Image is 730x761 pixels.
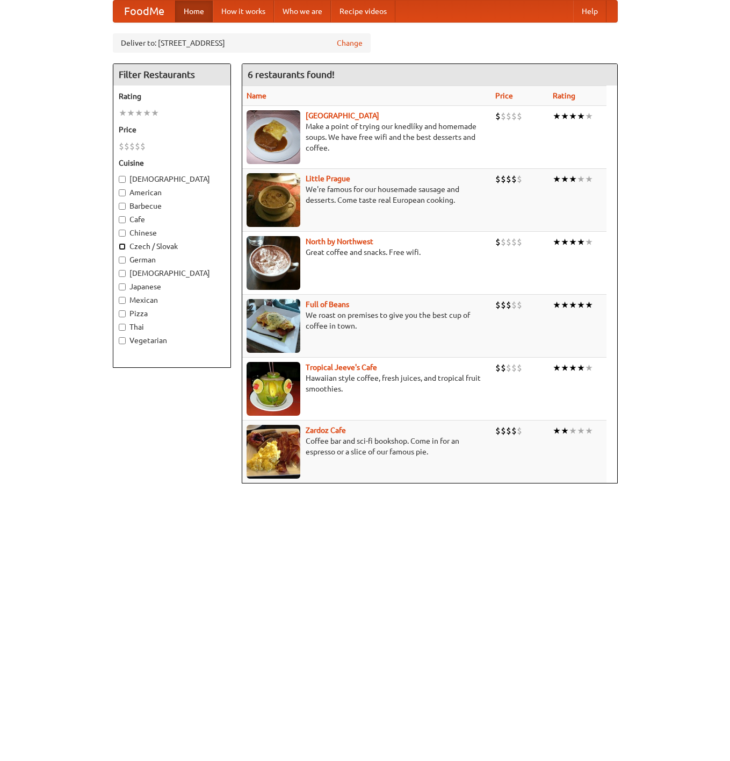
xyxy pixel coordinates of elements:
a: Price [495,91,513,100]
input: [DEMOGRAPHIC_DATA] [119,176,126,183]
label: Japanese [119,281,225,292]
li: $ [517,362,522,374]
li: $ [140,140,146,152]
a: Tropical Jeeve's Cafe [306,363,377,372]
a: Little Prague [306,174,350,183]
input: Czech / Slovak [119,243,126,250]
img: czechpoint.jpg [247,110,300,164]
li: ★ [135,107,143,119]
li: ★ [569,173,577,185]
img: north.jpg [247,236,300,290]
input: German [119,257,126,264]
img: littleprague.jpg [247,173,300,227]
li: ★ [569,362,577,374]
h5: Cuisine [119,158,225,168]
p: Make a point of trying our knedlíky and homemade soups. We have free wifi and the best desserts a... [247,121,487,153]
h4: Filter Restaurants [113,64,230,86]
a: Zardoz Cafe [306,426,346,435]
li: $ [517,425,522,437]
li: ★ [577,425,585,437]
input: Chinese [119,230,126,237]
li: ★ [561,362,569,374]
li: $ [511,425,517,437]
label: American [119,187,225,198]
li: $ [511,236,517,248]
li: $ [501,425,506,437]
a: Home [175,1,213,22]
li: $ [129,140,135,152]
input: Thai [119,324,126,331]
input: American [119,189,126,196]
li: ★ [585,362,593,374]
li: $ [517,110,522,122]
p: Hawaiian style coffee, fresh juices, and tropical fruit smoothies. [247,373,487,394]
label: Cafe [119,214,225,225]
li: $ [495,173,501,185]
li: $ [495,110,501,122]
li: $ [495,236,501,248]
li: ★ [561,299,569,311]
label: Chinese [119,227,225,238]
li: $ [506,425,511,437]
a: Help [573,1,606,22]
li: $ [511,299,517,311]
li: ★ [577,173,585,185]
a: Change [337,38,363,48]
li: ★ [577,110,585,122]
p: Coffee bar and sci-fi bookshop. Come in for an espresso or a slice of our famous pie. [247,436,487,457]
a: Who we are [274,1,331,22]
li: $ [506,173,511,185]
li: $ [501,299,506,311]
p: We're famous for our housemade sausage and desserts. Come taste real European cooking. [247,184,487,205]
li: ★ [585,299,593,311]
b: [GEOGRAPHIC_DATA] [306,111,379,120]
p: We roast on premises to give you the best cup of coffee in town. [247,310,487,331]
label: Thai [119,322,225,332]
li: $ [501,173,506,185]
li: $ [495,425,501,437]
li: ★ [553,299,561,311]
li: $ [501,236,506,248]
label: Barbecue [119,201,225,211]
li: $ [495,299,501,311]
input: Japanese [119,283,126,290]
label: Pizza [119,308,225,319]
h5: Rating [119,91,225,102]
li: $ [506,236,511,248]
li: ★ [553,110,561,122]
li: $ [511,173,517,185]
li: $ [517,299,522,311]
li: ★ [553,236,561,248]
li: ★ [569,425,577,437]
a: FoodMe [113,1,175,22]
label: Vegetarian [119,335,225,346]
a: Recipe videos [331,1,395,22]
li: ★ [561,236,569,248]
input: Pizza [119,310,126,317]
li: ★ [553,425,561,437]
input: Vegetarian [119,337,126,344]
input: Cafe [119,216,126,223]
input: [DEMOGRAPHIC_DATA] [119,270,126,277]
li: ★ [577,236,585,248]
li: ★ [143,107,151,119]
label: [DEMOGRAPHIC_DATA] [119,268,225,279]
a: North by Northwest [306,237,373,246]
li: $ [517,236,522,248]
label: Czech / Slovak [119,241,225,252]
li: $ [511,362,517,374]
li: $ [135,140,140,152]
h5: Price [119,124,225,135]
li: $ [501,362,506,374]
li: ★ [127,107,135,119]
label: Mexican [119,295,225,305]
a: Rating [553,91,575,100]
a: Full of Beans [306,300,349,309]
li: $ [506,362,511,374]
img: jeeves.jpg [247,362,300,416]
li: ★ [585,110,593,122]
li: ★ [151,107,159,119]
li: ★ [561,425,569,437]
